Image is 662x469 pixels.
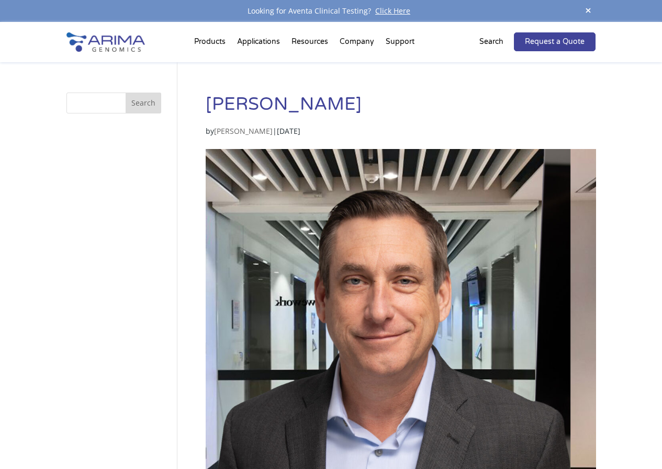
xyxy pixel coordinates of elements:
a: Click Here [371,6,414,16]
img: Arima-Genomics-logo [66,32,145,52]
p: Search [479,35,503,49]
button: Search [126,93,161,113]
a: Request a Quote [514,32,596,51]
div: Looking for Aventa Clinical Testing? [66,4,596,18]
